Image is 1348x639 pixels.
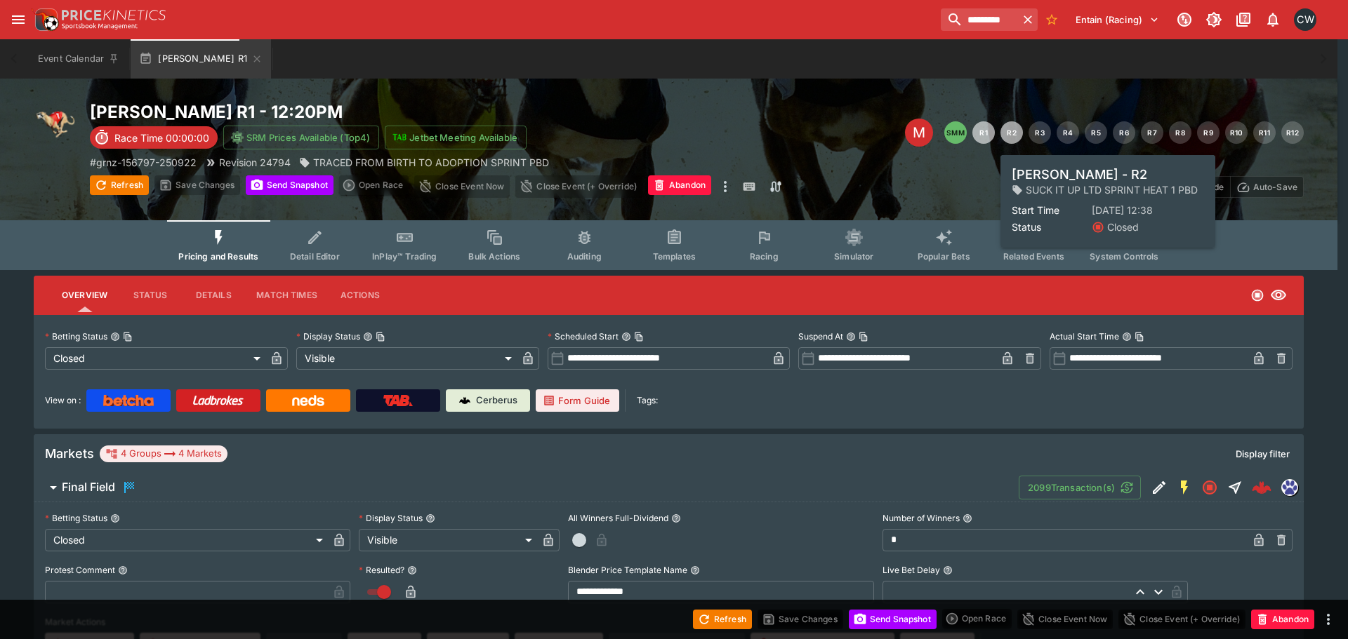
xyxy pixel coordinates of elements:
svg: Closed [1201,479,1218,496]
button: Copy To Clipboard [859,332,868,342]
span: Simulator [834,251,873,262]
button: Copy To Clipboard [1135,332,1144,342]
button: Details [182,278,245,312]
button: R9 [1197,121,1220,144]
label: View on : [45,389,81,412]
div: 4 Groups 4 Markets [105,445,222,462]
p: Number of Winners [883,512,960,524]
button: Documentation [1231,7,1256,32]
button: Copy To Clipboard [634,332,644,342]
button: R7 [1141,121,1163,144]
p: Protest Comment [45,564,115,576]
button: R2 [1000,121,1023,144]
p: Display Status [296,330,360,342]
img: Sportsbook Management [62,23,138,29]
div: Visible [359,529,537,551]
h6: Final Field [62,480,115,495]
div: Clint Wallis [1294,8,1316,31]
button: R11 [1253,121,1276,144]
button: R10 [1225,121,1248,144]
p: Suspend At [798,330,843,342]
p: Live Bet Delay [883,564,940,576]
h2: Copy To Clipboard [90,101,697,123]
button: Clint Wallis [1290,4,1321,35]
button: Actions [329,278,392,312]
button: 2099Transaction(s) [1019,476,1141,499]
button: Straight [1222,475,1248,500]
span: Bulk Actions [468,251,520,262]
span: Popular Bets [918,251,970,262]
span: Related Events [1003,251,1064,262]
div: Closed [45,347,265,370]
p: Auto-Save [1253,180,1297,194]
button: Send Snapshot [246,175,333,195]
div: grnz [1281,479,1298,496]
button: Refresh [693,610,752,629]
div: split button [339,175,409,195]
div: Start From [1098,176,1304,198]
button: Status [119,278,182,312]
p: Race Time 00:00:00 [114,130,209,145]
img: Ladbrokes [192,395,244,406]
svg: Closed [1250,288,1264,302]
span: Mark an event as closed and abandoned. [648,177,711,191]
p: All Winners Full-Dividend [568,512,668,524]
button: Abandon [648,175,711,195]
div: Closed [45,529,328,551]
p: Copy To Clipboard [90,155,197,170]
p: Cerberus [476,394,517,408]
button: R3 [1029,121,1051,144]
button: SMM [944,121,967,144]
img: logo-cerberus--red.svg [1252,478,1271,497]
h5: Markets [45,445,94,462]
span: Detail Editor [290,251,340,262]
p: Overtype [1121,180,1159,194]
div: split button [942,609,1012,628]
img: Neds [292,395,324,406]
span: InPlay™ Trading [372,251,437,262]
a: 257ffd76-65ca-4f8c-a4b8-98bc2ccbc4c5 [1248,473,1276,502]
p: Blender Price Template Name [568,564,687,576]
button: R5 [1085,121,1107,144]
button: open drawer [6,7,31,32]
button: Display filter [1227,443,1298,465]
input: search [941,8,1018,31]
img: PriceKinetics Logo [31,6,59,34]
p: Actual Start Time [1050,330,1119,342]
span: Pricing and Results [178,251,258,262]
button: Jetbet Meeting Available [385,126,527,149]
span: Mark an event as closed and abandoned. [1251,611,1314,625]
button: Edit Detail [1147,475,1172,500]
img: Betcha [103,395,154,406]
img: Cerberus [459,395,470,406]
img: jetbet-logo.svg [392,130,407,144]
button: Event Calendar [29,39,128,79]
button: Closed [1197,475,1222,500]
img: grnz [1282,480,1297,495]
p: Betting Status [45,330,107,342]
div: Edit Meeting [905,119,933,147]
button: Connected to PK [1172,7,1197,32]
p: Display Status [359,512,423,524]
span: Templates [653,251,696,262]
div: Event type filters [167,220,1170,270]
button: Abandon [1251,610,1314,629]
svg: Visible [1270,287,1287,304]
button: Toggle light/dark mode [1201,7,1227,32]
button: Refresh [90,175,149,195]
button: more [717,175,734,198]
p: Override [1188,180,1224,194]
label: Tags: [637,389,658,412]
div: Visible [296,347,517,370]
p: Scheduled Start [548,330,619,342]
button: [PERSON_NAME] R1 [131,39,271,79]
button: R12 [1281,121,1304,144]
p: TRACED FROM BIRTH TO ADOPTION SPRINT PBD [313,155,549,170]
p: Resulted? [359,564,404,576]
button: R4 [1057,121,1079,144]
img: PriceKinetics [62,10,166,20]
button: Overview [51,278,119,312]
button: R6 [1113,121,1135,144]
img: greyhound_racing.png [34,101,79,146]
button: Copy To Clipboard [376,332,385,342]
